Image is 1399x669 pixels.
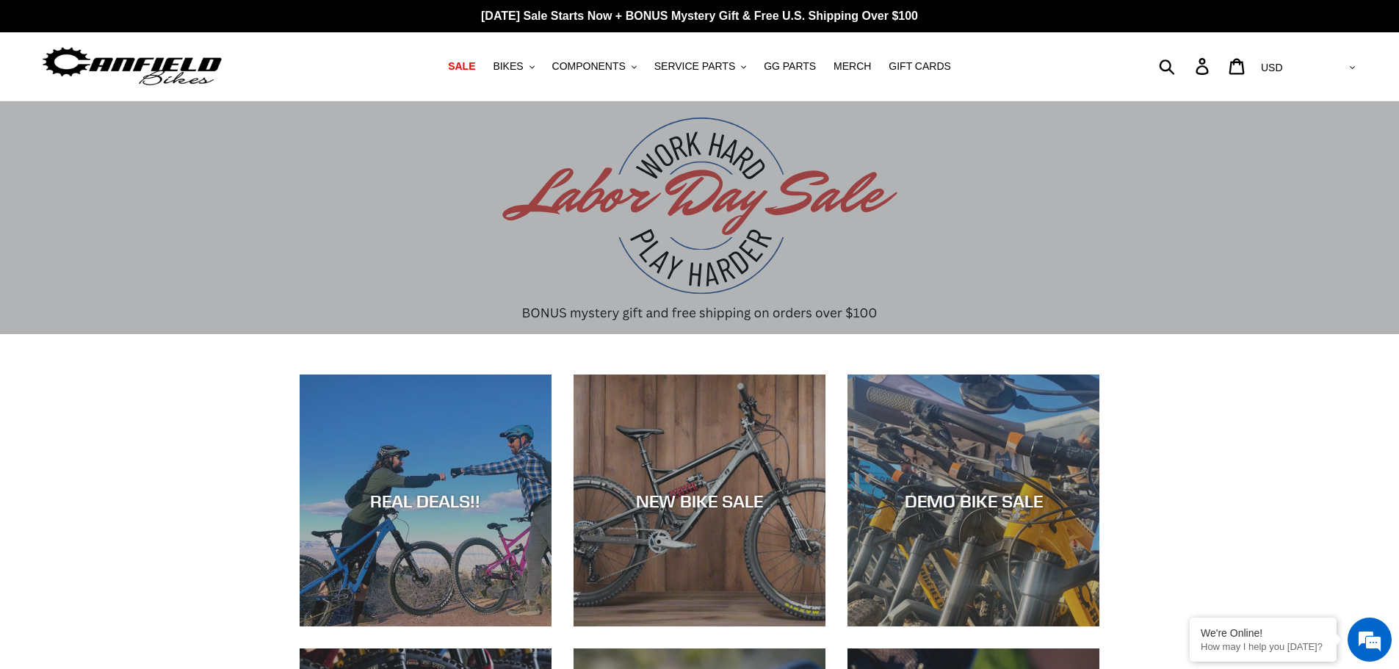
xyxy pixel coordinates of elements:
a: SALE [441,57,482,76]
span: MERCH [834,60,871,73]
a: MERCH [826,57,878,76]
img: Canfield Bikes [40,43,224,90]
button: SERVICE PARTS [647,57,753,76]
button: BIKES [485,57,541,76]
input: Search [1167,50,1204,82]
button: COMPONENTS [545,57,644,76]
span: BIKES [493,60,523,73]
a: REAL DEALS!! [300,375,552,626]
div: We're Online! [1201,627,1326,639]
span: SALE [448,60,475,73]
a: NEW BIKE SALE [574,375,825,626]
a: GIFT CARDS [881,57,958,76]
p: How may I help you today? [1201,641,1326,652]
a: GG PARTS [756,57,823,76]
span: SERVICE PARTS [654,60,735,73]
div: REAL DEALS!! [300,490,552,511]
span: COMPONENTS [552,60,626,73]
div: DEMO BIKE SALE [847,490,1099,511]
a: DEMO BIKE SALE [847,375,1099,626]
div: NEW BIKE SALE [574,490,825,511]
span: GIFT CARDS [889,60,951,73]
span: GG PARTS [764,60,816,73]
